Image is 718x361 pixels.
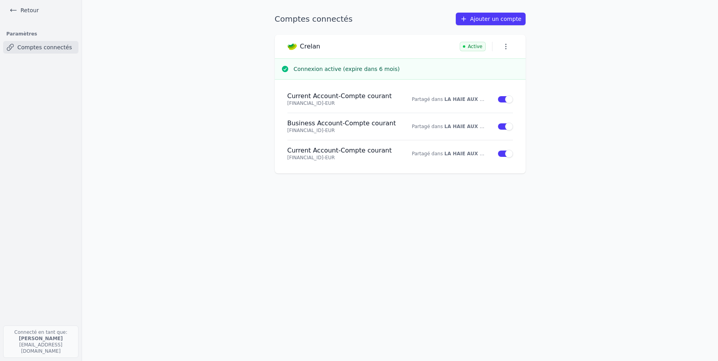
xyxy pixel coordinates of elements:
[444,97,517,102] a: LA HAIE AUX RENARDS SRL
[287,42,297,51] img: Crelan logo
[444,151,517,156] a: LA HAIE AUX RENARDS SRL
[287,154,403,161] p: [FINANCIAL_ID] - EUR
[275,13,353,24] h1: Comptes connectés
[6,5,42,16] a: Retour
[294,65,519,73] h3: Connexion active (expire dans 6 mois)
[444,124,517,129] a: LA HAIE AUX RENARDS SRL
[3,41,78,54] a: Comptes connectés
[412,123,488,130] p: Partagé dans
[287,119,403,127] h4: Business Account - Compte courant
[3,326,78,358] p: Connecté en tant que: [EMAIL_ADDRESS][DOMAIN_NAME]
[287,147,403,154] h4: Current Account - Compte courant
[460,42,485,51] span: Active
[412,151,488,157] p: Partagé dans
[287,100,403,106] p: [FINANCIAL_ID] - EUR
[19,336,63,341] strong: [PERSON_NAME]
[456,13,525,25] a: Ajouter un compte
[287,92,403,100] h4: Current Account - Compte courant
[287,127,403,134] p: [FINANCIAL_ID] - EUR
[412,96,488,102] p: Partagé dans
[300,43,321,50] h3: Crelan
[3,28,78,39] h3: Paramètres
